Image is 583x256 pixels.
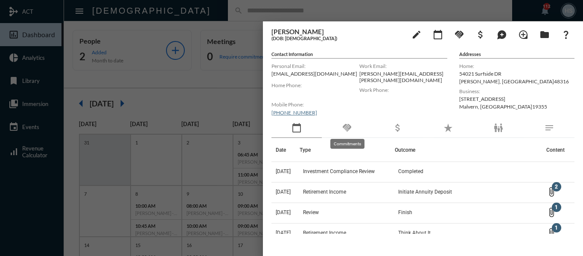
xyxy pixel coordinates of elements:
button: edit person [408,26,425,43]
label: Home Phone: [271,82,359,88]
span: Retirement Income [303,189,346,195]
th: Outcome [395,138,542,162]
span: Initiate Annuity Deposit [398,189,452,195]
mat-icon: family_restroom [493,123,504,133]
button: Add Commitment [451,26,468,43]
th: Date [271,138,300,162]
span: Investment Compliance Review [303,168,375,174]
h5: (DOB: [DEMOGRAPHIC_DATA]) [271,35,404,41]
button: Add meeting [429,26,446,43]
label: Home: [459,63,574,69]
span: Finish [398,209,412,215]
mat-icon: Open Content List [546,207,557,218]
p: [PERSON_NAME] , [GEOGRAPHIC_DATA] 48316 [459,78,574,85]
span: Review [303,209,319,215]
h3: [PERSON_NAME] [271,28,404,35]
button: Archives [536,26,553,43]
span: [DATE] [276,230,291,236]
mat-icon: question_mark [561,29,571,40]
mat-icon: notes [544,123,554,133]
span: Completed [398,168,423,174]
span: Retirement Income [303,230,346,236]
span: [DATE] [276,209,291,215]
div: Commitments [330,139,364,149]
button: Add Mention [493,26,510,43]
label: Business: [459,88,574,94]
p: 54021 Surfside DR [459,71,574,77]
mat-icon: calendar_today [433,29,443,40]
span: [DATE] [276,168,291,174]
p: [STREET_ADDRESS] [459,96,574,102]
mat-icon: attach_money [393,123,403,133]
mat-icon: Open Content List [546,187,557,197]
mat-icon: loupe [518,29,528,40]
h5: Contact Information [271,51,447,59]
mat-icon: attach_money [475,29,486,40]
th: Content [542,138,574,162]
span: Think About It [398,230,431,236]
mat-icon: maps_ugc [497,29,507,40]
p: Malvern , [GEOGRAPHIC_DATA] 19355 [459,103,574,110]
mat-icon: star_rate [443,123,453,133]
mat-icon: handshake [342,123,352,133]
p: [EMAIL_ADDRESS][DOMAIN_NAME] [271,71,359,77]
a: [PHONE_NUMBER] [271,109,317,116]
mat-icon: folder [539,29,550,40]
mat-icon: calendar_today [291,123,302,133]
label: Mobile Phone: [271,101,359,108]
label: Work Email: [359,63,447,69]
th: Type [300,138,394,162]
button: Add Business [472,26,489,43]
h5: Addresses [459,51,574,59]
mat-icon: edit [411,29,422,40]
button: Add Introduction [515,26,532,43]
mat-icon: Open Content List [546,228,557,238]
span: [DATE] [276,189,291,195]
mat-icon: handshake [454,29,464,40]
button: What If? [557,26,574,43]
label: Personal Email: [271,63,359,69]
label: Work Phone: [359,87,447,93]
p: [PERSON_NAME][EMAIL_ADDRESS][PERSON_NAME][DOMAIN_NAME] [359,71,447,83]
